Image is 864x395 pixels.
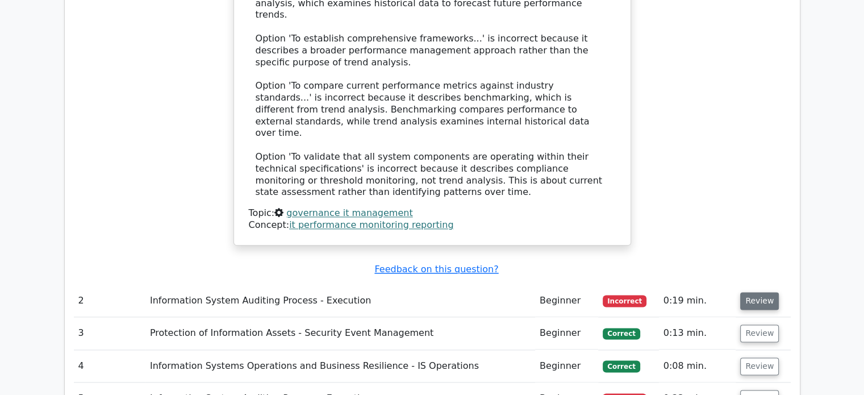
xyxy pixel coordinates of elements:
td: Beginner [535,317,598,350]
td: 3 [74,317,145,350]
div: Topic: [249,207,616,219]
td: Information Systems Operations and Business Resilience - IS Operations [145,350,535,382]
td: 0:13 min. [659,317,736,350]
td: Information System Auditing Process - Execution [145,285,535,317]
button: Review [740,292,779,310]
a: Feedback on this question? [374,264,498,275]
td: Beginner [535,285,598,317]
button: Review [740,325,779,342]
td: 4 [74,350,145,382]
td: Beginner [535,350,598,382]
a: governance it management [286,207,412,218]
span: Incorrect [603,295,646,306]
span: Correct [603,328,640,339]
td: 2 [74,285,145,317]
td: 0:19 min. [659,285,736,317]
a: it performance monitoring reporting [289,219,453,230]
td: 0:08 min. [659,350,736,382]
div: Concept: [249,219,616,231]
span: Correct [603,360,640,372]
td: Protection of Information Assets - Security Event Management [145,317,535,350]
button: Review [740,357,779,375]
